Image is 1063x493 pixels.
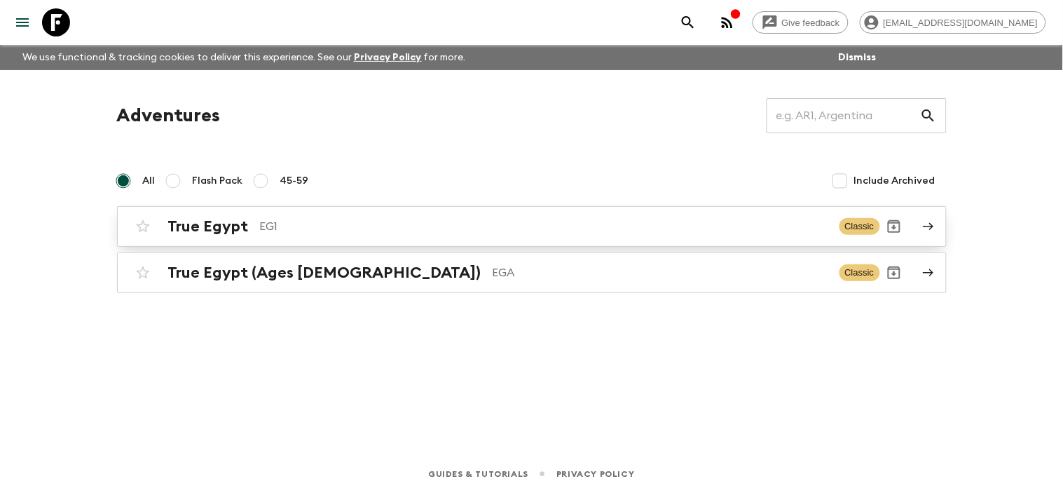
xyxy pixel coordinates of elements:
[835,48,880,67] button: Dismiss
[143,174,156,188] span: All
[880,259,908,287] button: Archive
[117,206,947,247] a: True EgyptEG1ClassicArchive
[854,174,935,188] span: Include Archived
[8,8,36,36] button: menu
[17,45,472,70] p: We use functional & tracking cookies to deliver this experience. See our for more.
[860,11,1046,34] div: [EMAIL_ADDRESS][DOMAIN_NAME]
[876,18,1045,28] span: [EMAIL_ADDRESS][DOMAIN_NAME]
[428,466,528,482] a: Guides & Tutorials
[117,102,221,130] h1: Adventures
[168,264,481,282] h2: True Egypt (Ages [DEMOGRAPHIC_DATA])
[168,217,249,236] h2: True Egypt
[556,466,634,482] a: Privacy Policy
[674,8,702,36] button: search adventures
[767,96,920,135] input: e.g. AR1, Argentina
[280,174,309,188] span: 45-59
[839,264,880,281] span: Classic
[880,212,908,241] button: Archive
[839,218,880,235] span: Classic
[774,18,848,28] span: Give feedback
[493,264,828,281] p: EGA
[753,11,849,34] a: Give feedback
[260,218,828,235] p: EG1
[193,174,243,188] span: Flash Pack
[354,53,422,62] a: Privacy Policy
[117,252,947,293] a: True Egypt (Ages [DEMOGRAPHIC_DATA])EGAClassicArchive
